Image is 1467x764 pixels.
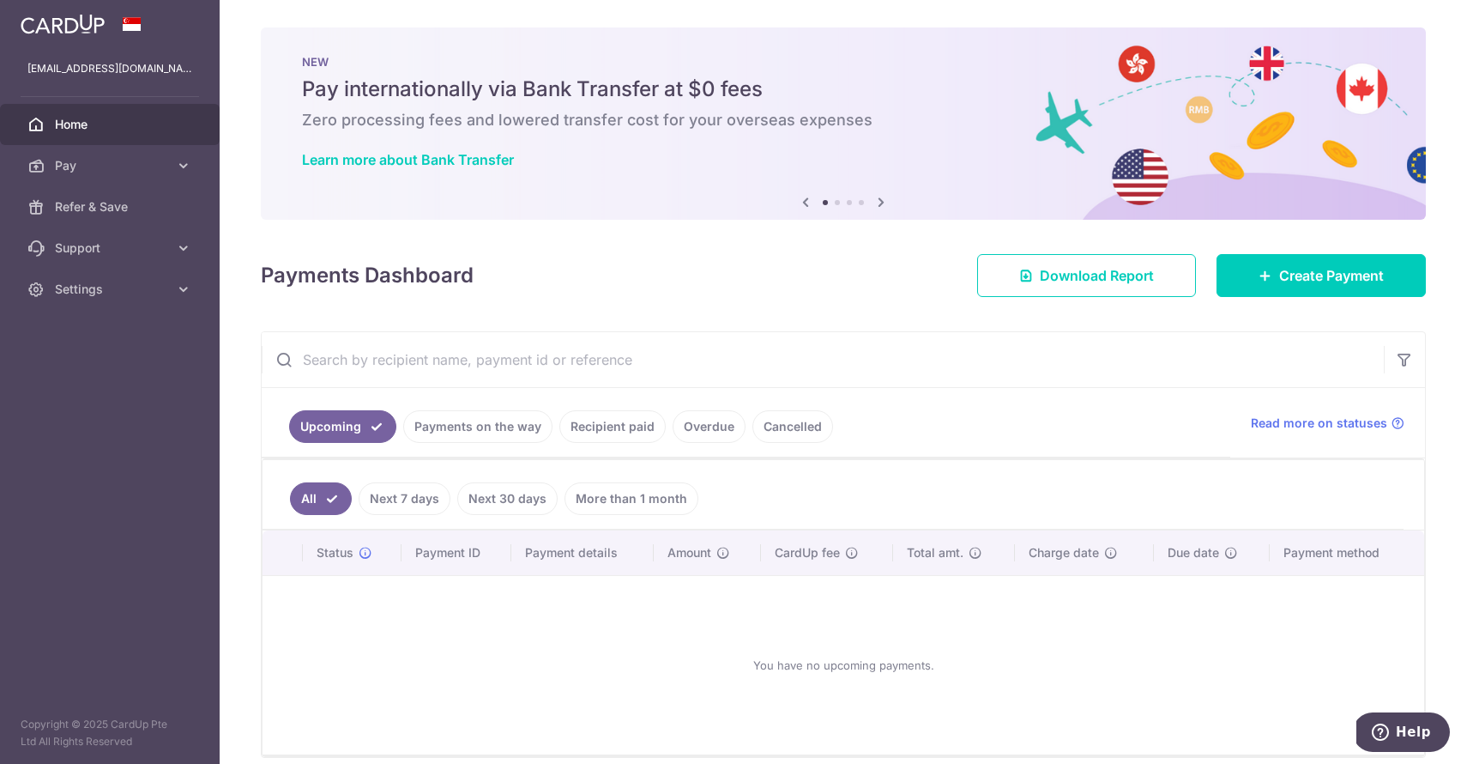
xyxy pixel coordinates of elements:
a: Download Report [977,254,1196,297]
p: NEW [302,55,1385,69]
span: Amount [667,544,711,561]
img: CardUp [21,14,105,34]
span: Charge date [1029,544,1099,561]
span: Due date [1168,544,1219,561]
span: Download Report [1040,265,1154,286]
h5: Pay internationally via Bank Transfer at $0 fees [302,76,1385,103]
a: Next 30 days [457,482,558,515]
span: Pay [55,157,168,174]
div: You have no upcoming payments. [283,590,1404,741]
a: Read more on statuses [1251,415,1404,432]
a: Cancelled [752,410,833,443]
span: Home [55,116,168,133]
span: Create Payment [1279,265,1384,286]
a: Learn more about Bank Transfer [302,151,514,168]
span: Settings [55,281,168,298]
span: Support [55,240,168,257]
input: Search by recipient name, payment id or reference [262,332,1384,387]
img: Bank transfer banner [261,27,1426,220]
a: Next 7 days [359,482,450,515]
span: Read more on statuses [1251,415,1387,432]
span: CardUp fee [775,544,840,561]
a: Payments on the way [403,410,552,443]
iframe: Opens a widget where you can find more information [1356,712,1450,755]
h6: Zero processing fees and lowered transfer cost for your overseas expenses [302,110,1385,130]
a: Overdue [673,410,746,443]
p: [EMAIL_ADDRESS][DOMAIN_NAME] [27,60,192,77]
a: Recipient paid [559,410,666,443]
a: Upcoming [289,410,396,443]
a: All [290,482,352,515]
th: Payment ID [401,531,511,575]
span: Refer & Save [55,198,168,215]
th: Payment details [511,531,654,575]
span: Status [317,544,353,561]
th: Payment method [1270,531,1424,575]
span: Total amt. [907,544,963,561]
a: Create Payment [1216,254,1426,297]
a: More than 1 month [564,482,698,515]
h4: Payments Dashboard [261,260,474,291]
